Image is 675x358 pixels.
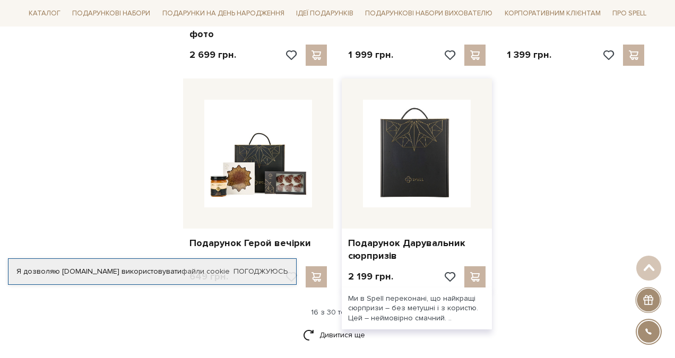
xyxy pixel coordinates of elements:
[24,5,65,22] a: Каталог
[363,100,471,207] img: Подарунок Дарувальник сюрпризів
[189,16,327,41] a: Подарунок Агент спільних фото
[68,5,154,22] a: Подарункові набори
[608,5,651,22] a: Про Spell
[158,5,289,22] a: Подарунки на День народження
[342,287,492,329] div: Ми в Spell переконані, що найкращі сюрпризи – без метушні і з користю. Цей – неймовірно смачний. ..
[189,49,236,61] p: 2 699 грн.
[292,5,358,22] a: Ідеї подарунків
[233,267,288,276] a: Погоджуюсь
[507,49,551,61] p: 1 399 грн.
[181,267,230,276] a: файли cookie
[189,237,327,249] a: Подарунок Герой вечірки
[361,4,497,22] a: Подарункові набори вихователю
[348,237,486,262] a: Подарунок Дарувальник сюрпризів
[348,49,393,61] p: 1 999 грн.
[8,267,296,276] div: Я дозволяю [DOMAIN_NAME] використовувати
[348,270,393,283] p: 2 199 грн.
[20,308,655,317] div: 16 з 30 товарів
[303,326,372,344] a: Дивитися ще
[500,4,605,22] a: Корпоративним клієнтам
